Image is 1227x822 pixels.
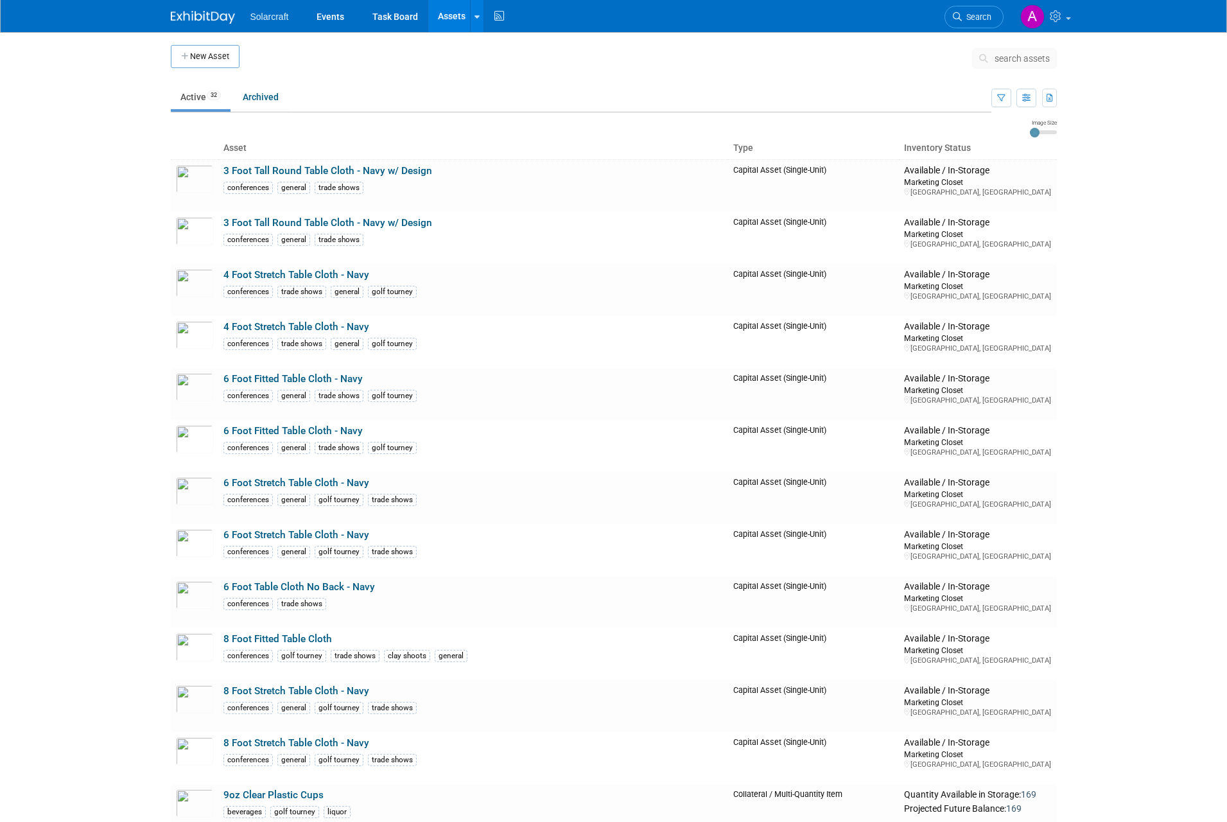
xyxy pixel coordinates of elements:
div: Available / In-Storage [904,529,1051,541]
a: 6 Foot Fitted Table Cloth - Navy [223,373,363,385]
div: general [277,702,310,714]
div: golf tourney [315,754,363,766]
div: golf tourney [277,650,326,662]
div: Available / In-Storage [904,165,1051,177]
div: Marketing Closet [904,437,1051,448]
div: general [435,650,467,662]
a: 6 Foot Table Cloth No Back - Navy [223,581,375,593]
div: trade shows [315,442,363,454]
div: trade shows [315,390,363,402]
div: Available / In-Storage [904,321,1051,333]
div: general [331,338,363,350]
div: Marketing Closet [904,489,1051,500]
div: Available / In-Storage [904,373,1051,385]
div: trade shows [277,598,326,610]
th: Asset [218,137,729,159]
div: general [277,546,310,558]
td: Capital Asset (Single-Unit) [728,576,899,628]
div: [GEOGRAPHIC_DATA], [GEOGRAPHIC_DATA] [904,604,1051,613]
div: golf tourney [315,702,363,714]
a: 3 Foot Tall Round Table Cloth - Navy w/ Design [223,217,432,229]
td: Capital Asset (Single-Unit) [728,264,899,316]
td: Capital Asset (Single-Unit) [728,420,899,472]
div: trade shows [315,182,363,194]
div: Available / In-Storage [904,425,1051,437]
div: golf tourney [368,338,417,350]
a: 6 Foot Stretch Table Cloth - Navy [223,477,369,489]
div: conferences [223,754,273,766]
div: conferences [223,546,273,558]
div: Quantity Available in Storage: [904,789,1051,801]
div: golf tourney [368,286,417,298]
div: [GEOGRAPHIC_DATA], [GEOGRAPHIC_DATA] [904,760,1051,769]
div: Projected Future Balance: [904,801,1051,815]
a: 8 Foot Stretch Table Cloth - Navy [223,737,369,749]
div: golf tourney [368,442,417,454]
td: Capital Asset (Single-Unit) [728,368,899,420]
div: conferences [223,390,273,402]
div: trade shows [368,702,417,714]
td: Capital Asset (Single-Unit) [728,680,899,732]
div: trade shows [368,754,417,766]
div: [GEOGRAPHIC_DATA], [GEOGRAPHIC_DATA] [904,396,1051,405]
a: 8 Foot Stretch Table Cloth - Navy [223,685,369,697]
div: general [277,754,310,766]
span: 169 [1006,803,1022,814]
div: Available / In-Storage [904,269,1051,281]
div: trade shows [368,546,417,558]
div: general [331,286,363,298]
div: general [277,390,310,402]
div: [GEOGRAPHIC_DATA], [GEOGRAPHIC_DATA] [904,656,1051,665]
div: [GEOGRAPHIC_DATA], [GEOGRAPHIC_DATA] [904,240,1051,249]
div: [GEOGRAPHIC_DATA], [GEOGRAPHIC_DATA] [904,188,1051,197]
div: [GEOGRAPHIC_DATA], [GEOGRAPHIC_DATA] [904,500,1051,509]
a: Search [944,6,1004,28]
div: Marketing Closet [904,541,1051,552]
td: Capital Asset (Single-Unit) [728,472,899,524]
span: Solarcraft [250,12,289,22]
div: Marketing Closet [904,697,1051,708]
a: 4 Foot Stretch Table Cloth - Navy [223,269,369,281]
div: Marketing Closet [904,749,1051,760]
div: golf tourney [315,494,363,506]
div: [GEOGRAPHIC_DATA], [GEOGRAPHIC_DATA] [904,448,1051,457]
div: general [277,234,310,246]
div: clay shoots [384,650,430,662]
div: golf tourney [315,546,363,558]
div: beverages [223,806,266,818]
button: search assets [972,48,1057,69]
div: conferences [223,650,273,662]
div: trade shows [277,286,326,298]
img: Allison Haun [1020,4,1045,29]
div: general [277,182,310,194]
div: [GEOGRAPHIC_DATA], [GEOGRAPHIC_DATA] [904,292,1051,301]
span: 32 [207,91,221,100]
img: ExhibitDay [171,11,235,24]
td: Capital Asset (Single-Unit) [728,628,899,680]
div: golf tourney [270,806,319,818]
a: 6 Foot Stretch Table Cloth - Navy [223,529,369,541]
div: conferences [223,442,273,454]
div: [GEOGRAPHIC_DATA], [GEOGRAPHIC_DATA] [904,708,1051,717]
div: Available / In-Storage [904,477,1051,489]
div: Marketing Closet [904,177,1051,188]
td: Capital Asset (Single-Unit) [728,212,899,264]
a: 9oz Clear Plastic Cups [223,789,324,801]
div: conferences [223,182,273,194]
div: conferences [223,494,273,506]
a: 6 Foot Fitted Table Cloth - Navy [223,425,363,437]
div: conferences [223,702,273,714]
button: New Asset [171,45,239,68]
div: conferences [223,338,273,350]
div: general [277,442,310,454]
td: Capital Asset (Single-Unit) [728,732,899,784]
div: Image Size [1030,119,1057,127]
a: 8 Foot Fitted Table Cloth [223,633,332,645]
div: Available / In-Storage [904,217,1051,229]
div: trade shows [315,234,363,246]
td: Capital Asset (Single-Unit) [728,316,899,368]
div: Marketing Closet [904,229,1051,240]
div: Marketing Closet [904,385,1051,396]
div: liquor [324,806,351,818]
div: conferences [223,286,273,298]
